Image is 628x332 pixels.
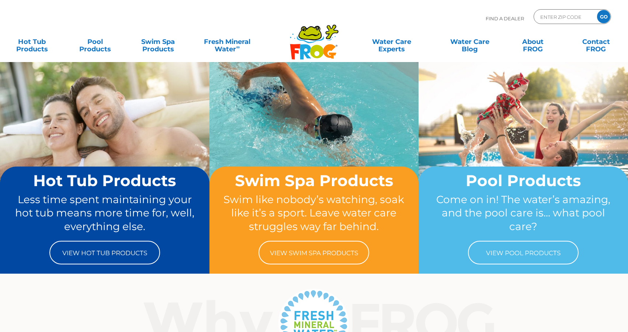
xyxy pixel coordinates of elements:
a: Swim SpaProducts [133,34,183,49]
a: PoolProducts [70,34,119,49]
a: Hot TubProducts [7,34,56,49]
a: AboutFROG [509,34,558,49]
a: View Hot Tub Products [49,241,160,264]
h2: Pool Products [433,172,614,189]
p: Come on in! The water’s amazing, and the pool care is… what pool care? [433,193,614,233]
h2: Swim Spa Products [223,172,405,189]
p: Find A Dealer [486,9,524,28]
img: Frog Products Logo [286,15,343,60]
img: home-banner-swim-spa-short [209,62,419,218]
h2: Hot Tub Products [14,172,195,189]
p: Less time spent maintaining your hot tub means more time for, well, everything else. [14,193,195,233]
a: ContactFROG [572,34,621,49]
img: home-banner-pool-short [419,62,628,218]
a: View Pool Products [468,241,579,264]
sup: ∞ [236,44,240,50]
p: Swim like nobody’s watching, soak like it’s a sport. Leave water care struggles way far behind. [223,193,405,233]
a: View Swim Spa Products [259,241,369,264]
a: Water CareExperts [352,34,431,49]
a: Fresh MineralWater∞ [197,34,258,49]
input: GO [597,10,610,23]
a: Water CareBlog [445,34,495,49]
